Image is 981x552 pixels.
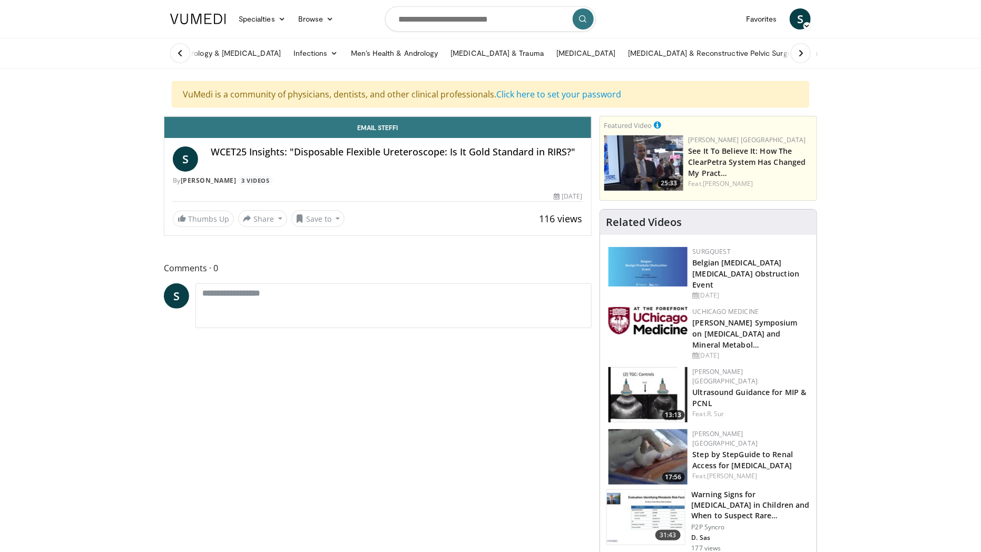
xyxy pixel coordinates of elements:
[604,135,683,191] img: 47196b86-3779-4b90-b97e-820c3eda9b3b.150x105_q85_crop-smart_upscale.jpg
[164,283,189,309] a: S
[693,307,759,316] a: UChicago Medicine
[693,387,807,408] a: Ultrasound Guidance for MIP & PCNL
[232,8,292,29] a: Specialties
[550,43,622,64] a: [MEDICAL_DATA]
[609,367,688,422] a: 13:13
[703,179,753,188] a: [PERSON_NAME]
[609,307,688,334] img: 5f87bdfb-7fdf-48f0-85f3-b6bcda6427bf.jpg.150x105_q85_autocrop_double_scale_upscale_version-0.2.jpg
[606,216,682,229] h4: Related Videos
[655,530,681,540] span: 31:43
[693,318,798,350] a: [PERSON_NAME] Symposium on [MEDICAL_DATA] and Mineral Metabol…
[692,489,810,521] h3: Warning Signs for [MEDICAL_DATA] in Children and When to Suspect Rare…
[693,291,808,300] div: [DATE]
[604,121,652,130] small: Featured Video
[385,6,596,32] input: Search topics, interventions
[740,8,783,29] a: Favorites
[707,409,724,418] a: R. Sur
[693,258,800,290] a: Belgian [MEDICAL_DATA] [MEDICAL_DATA] Obstruction Event
[693,471,808,481] div: Feat.
[345,43,445,64] a: Men’s Health & Andrology
[607,490,685,545] img: b1bc6859-4bdd-4be1-8442-b8b8c53ce8a1.150x105_q85_crop-smart_upscale.jpg
[496,88,621,100] a: Click here to set your password
[662,472,685,482] span: 17:56
[662,410,685,420] span: 13:13
[693,367,758,386] a: [PERSON_NAME] [GEOGRAPHIC_DATA]
[173,211,234,227] a: Thumbs Up
[287,43,345,64] a: Infections
[609,429,688,485] img: be78edef-9c83-4ca4-81c3-bb590ce75b9a.150x105_q85_crop-smart_upscale.jpg
[707,471,757,480] a: [PERSON_NAME]
[173,146,198,172] a: S
[692,534,810,542] p: D. Sas
[658,179,681,188] span: 25:33
[238,210,287,227] button: Share
[693,351,808,360] div: [DATE]
[164,43,287,64] a: Endourology & [MEDICAL_DATA]
[693,247,731,256] a: Surgquest
[622,43,805,64] a: [MEDICAL_DATA] & Reconstructive Pelvic Surgery
[238,176,273,185] a: 3 Videos
[604,135,683,191] a: 25:33
[609,429,688,485] a: 17:56
[689,135,806,144] a: [PERSON_NAME] [GEOGRAPHIC_DATA]
[689,146,806,178] a: See It To Believe It: How The ClearPetra System Has Changed My Pract…
[291,210,345,227] button: Save to
[609,247,688,287] img: 08d442d2-9bc4-4584-b7ef-4efa69e0f34c.png.150x105_q85_autocrop_double_scale_upscale_version-0.2.png
[164,117,591,138] a: Email Steffi
[693,429,758,448] a: [PERSON_NAME] [GEOGRAPHIC_DATA]
[170,14,226,24] img: VuMedi Logo
[693,409,808,419] div: Feat.
[539,212,583,225] span: 116 views
[609,367,688,422] img: ae74b246-eda0-4548-a041-8444a00e0b2d.150x105_q85_crop-smart_upscale.jpg
[164,261,592,275] span: Comments 0
[172,81,809,107] div: VuMedi is a community of physicians, dentists, and other clinical professionals.
[689,179,812,189] div: Feat.
[693,449,793,470] a: Step by StepGuide to Renal Access for [MEDICAL_DATA]
[554,192,582,201] div: [DATE]
[292,8,340,29] a: Browse
[444,43,550,64] a: [MEDICAL_DATA] & Trauma
[790,8,811,29] a: S
[181,176,237,185] a: [PERSON_NAME]
[173,176,583,185] div: By
[211,146,583,158] h4: WCET25 Insights: "Disposable Flexible Ureteroscope: Is It Gold Standard in RIRS?"
[164,116,591,117] video-js: Video Player
[692,523,810,531] p: P2P Syncro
